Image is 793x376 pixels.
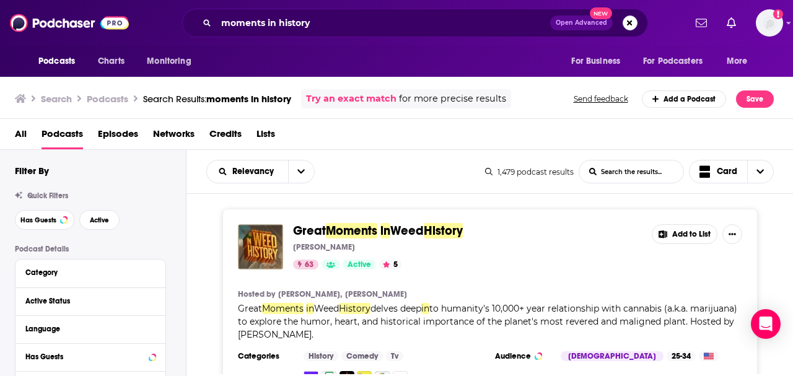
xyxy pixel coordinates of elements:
p: Podcast Details [15,245,166,253]
a: Show notifications dropdown [722,12,741,33]
button: Add to List [652,224,717,244]
button: Language [25,321,156,336]
span: Moments [262,303,304,314]
button: Has Guests [15,210,74,230]
img: Great Moments in Weed History [238,224,283,269]
button: Active Status [25,293,156,308]
span: moments in history [206,93,291,105]
a: Try an exact match [306,92,396,106]
button: Active [79,210,120,230]
img: User Profile [756,9,783,37]
button: 5 [379,260,401,269]
span: Relevancy [232,167,278,176]
button: Show profile menu [756,9,783,37]
h2: Filter By [15,165,49,177]
a: [PERSON_NAME], [278,289,342,299]
a: GreatMomentsinWeedHistory [293,224,463,238]
span: in [306,303,314,314]
span: Active [90,217,109,224]
span: History [424,223,463,238]
div: 25-34 [667,351,696,361]
span: Great [293,223,326,238]
a: Charts [90,50,132,73]
h3: Categories [238,351,294,361]
span: Active [348,259,371,271]
button: Send feedback [570,94,632,104]
div: Open Intercom Messenger [751,309,781,339]
span: Open Advanced [556,20,607,26]
a: Comedy [341,351,383,361]
a: Active [343,260,376,269]
span: Great [238,303,262,314]
div: Active Status [25,297,147,305]
button: open menu [563,50,636,73]
div: Category [25,268,147,277]
span: Lists [256,124,275,149]
button: Open AdvancedNew [550,15,613,30]
a: Show notifications dropdown [691,12,712,33]
a: All [15,124,27,149]
button: open menu [207,167,288,176]
a: History [304,351,338,361]
span: New [590,7,612,19]
p: [PERSON_NAME] [293,242,355,252]
h2: Choose List sort [206,160,315,183]
span: Quick Filters [27,191,68,200]
span: For Podcasters [643,53,703,70]
button: open menu [138,50,207,73]
span: to humanity's 10,000+ year relationship with cannabis (a.k.a. marijuana) to explore the humor, he... [238,303,737,340]
span: Moments [326,223,377,238]
span: Weed [390,223,424,238]
span: For Business [571,53,620,70]
span: 63 [305,259,313,271]
h3: Podcasts [87,93,128,105]
span: Charts [98,53,125,70]
span: Podcasts [38,53,75,70]
button: Choose View [689,160,774,183]
span: Monitoring [147,53,191,70]
a: Podcasts [42,124,83,149]
span: for more precise results [399,92,506,106]
span: More [727,53,748,70]
button: open menu [635,50,721,73]
span: delves deep [370,303,421,314]
div: Search Results: [143,93,291,105]
span: Logged in as SusanHershberg [756,9,783,37]
span: Card [717,167,737,176]
a: 63 [293,260,318,269]
button: open menu [288,160,314,183]
span: Weed [314,303,339,314]
a: Episodes [98,124,138,149]
div: Search podcasts, credits, & more... [182,9,648,37]
a: Tv [386,351,403,361]
h3: Audience [495,351,551,361]
img: Podchaser - Follow, Share and Rate Podcasts [10,11,129,35]
svg: Add a profile image [773,9,783,19]
span: in [421,303,429,314]
div: Language [25,325,147,333]
h3: Search [41,93,72,105]
a: Networks [153,124,195,149]
span: Has Guests [20,217,56,224]
button: Save [736,90,774,108]
a: Credits [209,124,242,149]
input: Search podcasts, credits, & more... [216,13,550,33]
a: Search Results:moments in history [143,93,291,105]
button: Category [25,265,156,280]
div: 1,479 podcast results [485,167,574,177]
div: Has Guests [25,352,145,361]
div: [DEMOGRAPHIC_DATA] [561,351,664,361]
span: in [380,223,390,238]
button: Has Guests [25,349,156,364]
button: open menu [718,50,763,73]
a: [PERSON_NAME] [345,289,407,299]
button: Show More Button [722,224,742,244]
